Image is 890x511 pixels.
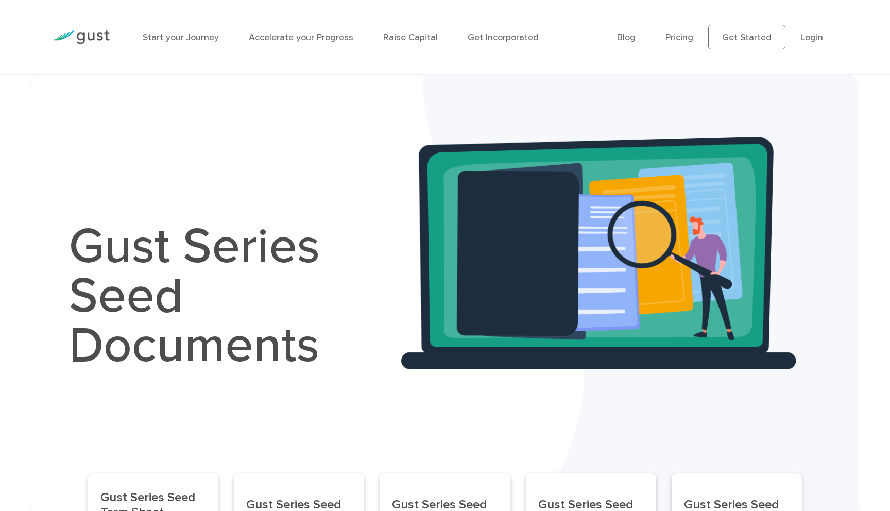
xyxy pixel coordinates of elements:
img: Gust Logo [52,30,110,44]
a: Get Incorporated [468,32,539,43]
a: Start your Journey [143,32,219,43]
a: Pricing [665,32,693,43]
h1: Gust Series Seed Documents [69,222,424,370]
a: Get Started [708,25,785,49]
a: Blog [617,32,636,43]
a: Login [800,32,823,43]
a: Accelerate your Progress [249,32,353,43]
a: Raise Capital [383,32,438,43]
